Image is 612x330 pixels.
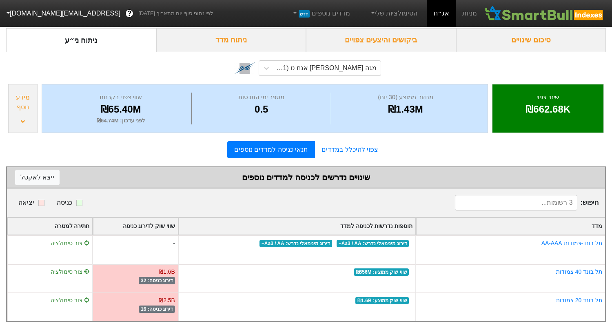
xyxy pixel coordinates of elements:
[556,268,602,275] a: תל בונד 40 צמודות
[127,8,132,19] span: ?
[52,102,189,117] div: ₪65.40M
[541,240,602,246] a: תל בונד-צמודות AA-AAA
[52,117,189,125] div: לפני עדכון : ₪64.74M
[194,102,329,117] div: 0.5
[503,93,593,102] div: שינוי צפוי
[259,240,332,247] span: דירוג מינימאלי נדרש : Aa3 / AA−
[18,198,34,208] div: יציאה
[6,28,156,52] div: ניתוח ני״ע
[51,268,90,275] span: צור סימולציה
[11,93,35,112] div: מידע נוסף
[556,297,602,303] a: תל בונד 20 צמודות
[8,218,92,235] div: Toggle SortBy
[306,28,456,52] div: ביקושים והיצעים צפויים
[51,240,90,246] span: צור סימולציה
[194,93,329,102] div: מספר ימי התכסות
[416,218,605,235] div: Toggle SortBy
[139,306,175,313] span: דירוג כניסה: 16
[456,28,606,52] div: סיכום שינויים
[51,297,90,303] span: צור סימולציה
[366,5,421,22] a: הסימולציות שלי
[333,102,477,117] div: ₪1.43M
[355,297,409,304] span: שווי שוק ממוצע : ₪1.6B
[179,218,415,235] div: Toggle SortBy
[159,296,175,305] div: ₪2.5B
[333,93,477,102] div: מחזור ממוצע (30 יום)
[455,195,577,210] input: 3 רשומות...
[337,240,409,247] span: דירוג מינימאלי נדרש : Aa3 / AA−
[503,102,593,117] div: ₪662.68K
[315,142,385,158] a: צפוי להיכלל במדדים
[52,93,189,102] div: שווי צפוי בקרנות
[299,10,310,18] span: חדש
[234,58,255,79] img: tase link
[159,268,175,276] div: ₪1.6B
[15,170,60,185] button: ייצא לאקסל
[288,5,353,22] a: מדדים נוספיםחדש
[57,198,72,208] div: כניסה
[93,218,177,235] div: Toggle SortBy
[273,63,377,73] div: מגה [PERSON_NAME] אגח ט (1165141)
[156,28,306,52] div: ניתוח מדד
[455,195,599,210] span: חיפוש :
[227,141,315,158] a: תנאי כניסה למדדים נוספים
[138,9,213,18] span: לפי נתוני סוף יום מתאריך [DATE]
[354,268,409,276] span: שווי שוק ממוצע : ₪656M
[15,171,597,184] div: שינויים נדרשים לכניסה למדדים נוספים
[92,235,177,264] div: -
[139,277,175,284] span: דירוג כניסה: 32
[483,5,605,22] img: SmartBull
